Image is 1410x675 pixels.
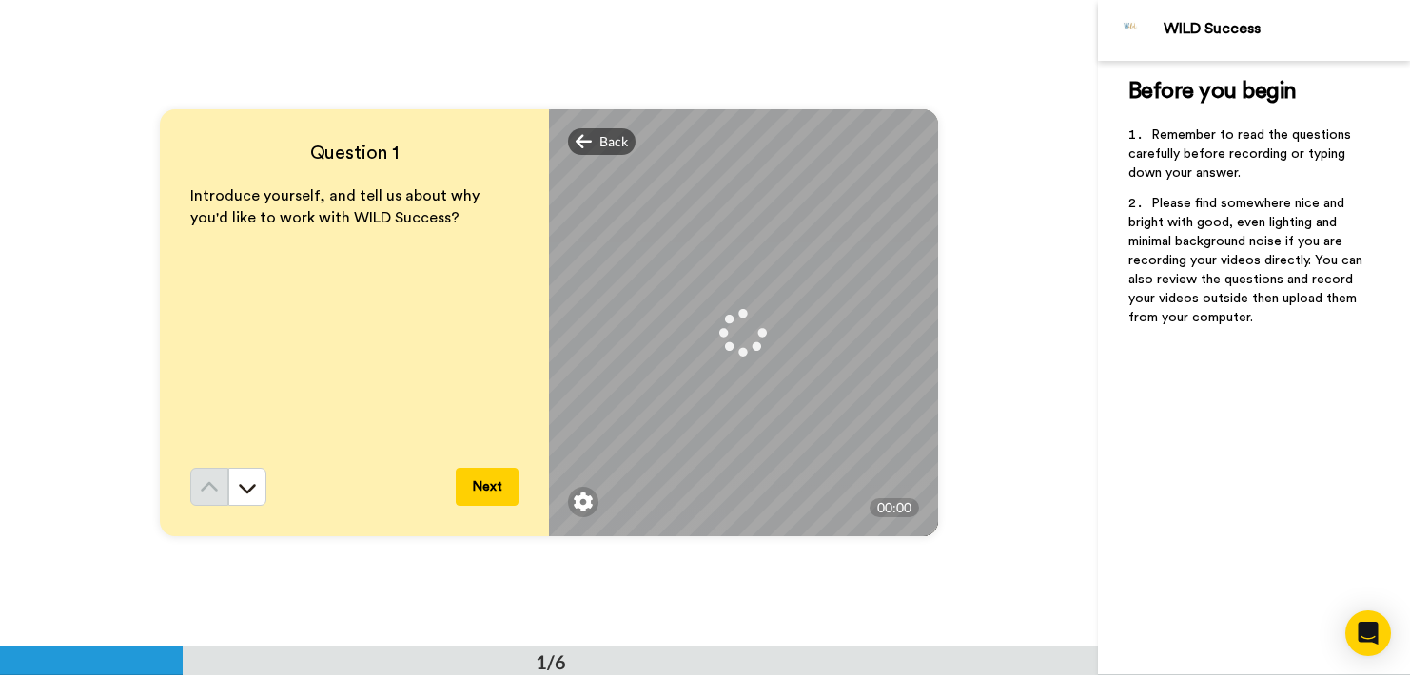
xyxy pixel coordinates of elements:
span: Before you begin [1128,80,1297,103]
span: Please find somewhere nice and bright with good, even lighting and minimal background noise if yo... [1128,197,1366,324]
div: 1/6 [505,648,597,675]
div: Back [568,128,636,155]
div: 00:00 [870,498,919,517]
img: ic_gear.svg [574,492,593,511]
div: WILD Success [1164,20,1409,38]
span: Remember to read the questions carefully before recording or typing down your answer. [1128,128,1355,180]
div: Open Intercom Messenger [1345,610,1391,656]
span: Introduce yourself, and tell us about why you'd like to work with WILD Success? [190,188,483,225]
span: Back [599,132,628,151]
h4: Question 1 [190,140,519,166]
img: Profile Image [1108,8,1154,53]
button: Next [456,468,519,506]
